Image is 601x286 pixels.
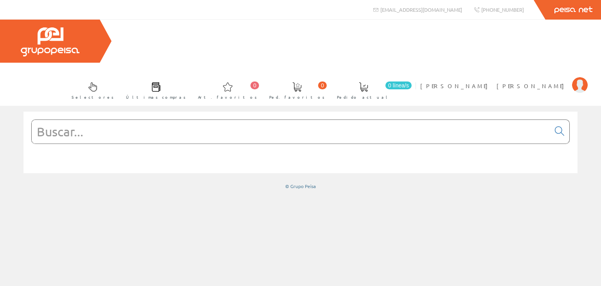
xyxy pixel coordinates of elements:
[329,76,414,104] a: 0 línea/s Pedido actual
[269,93,325,101] span: Ped. favoritos
[72,93,114,101] span: Selectores
[385,81,412,89] span: 0 línea/s
[481,6,524,13] span: [PHONE_NUMBER]
[198,93,257,101] span: Art. favoritos
[420,76,588,83] a: [PERSON_NAME] [PERSON_NAME]
[64,76,118,104] a: Selectores
[420,82,568,90] span: [PERSON_NAME] [PERSON_NAME]
[250,81,259,89] span: 0
[21,27,79,56] img: Grupo Peisa
[318,81,327,89] span: 0
[126,93,186,101] span: Últimas compras
[380,6,462,13] span: [EMAIL_ADDRESS][DOMAIN_NAME]
[337,93,390,101] span: Pedido actual
[23,183,578,190] div: © Grupo Peisa
[118,76,190,104] a: Últimas compras
[32,120,550,143] input: Buscar...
